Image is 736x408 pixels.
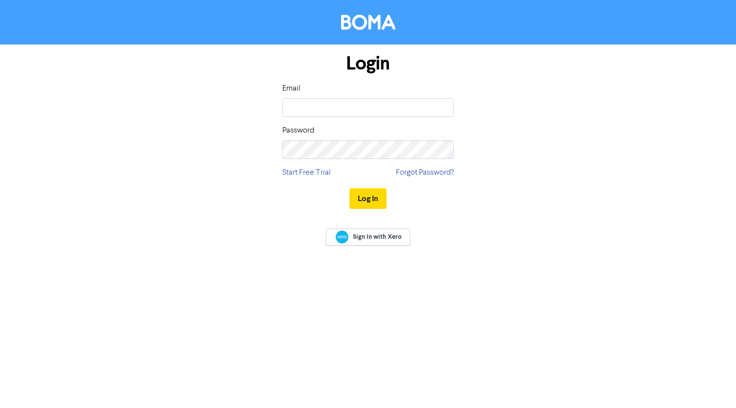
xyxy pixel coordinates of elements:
[336,230,348,244] img: Xero logo
[282,125,314,136] label: Password
[396,167,454,179] a: Forgot Password?
[349,188,387,209] button: Log In
[282,83,300,94] label: Email
[326,228,410,246] a: Sign In with Xero
[341,15,395,30] img: BOMA Logo
[353,232,402,241] span: Sign In with Xero
[282,52,454,75] h1: Login
[282,167,331,179] a: Start Free Trial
